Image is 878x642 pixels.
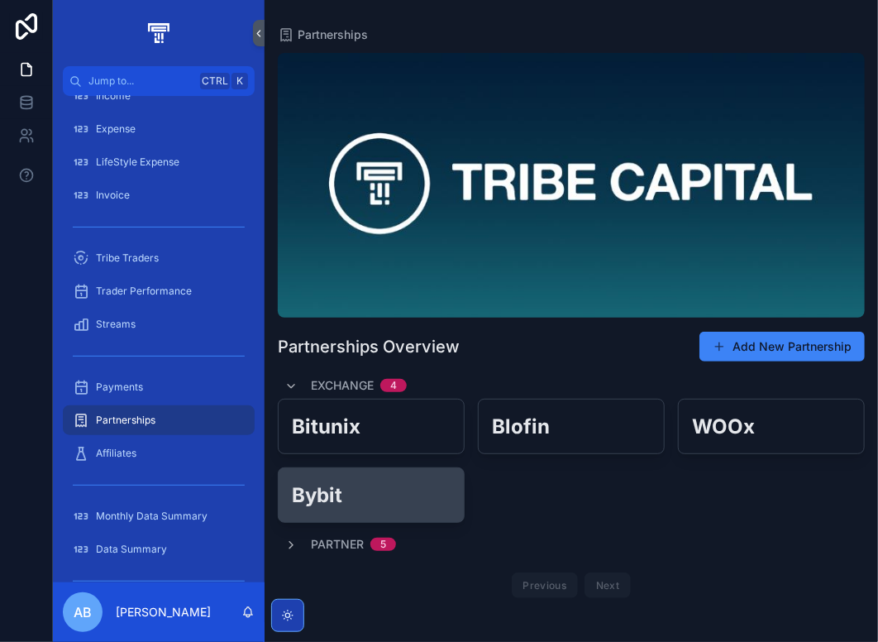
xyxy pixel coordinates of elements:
[492,413,651,440] h2: Blofin
[116,604,211,620] p: [PERSON_NAME]
[311,377,374,394] span: Exchange
[692,413,851,440] h2: WOOx
[278,399,465,454] a: Bitunix
[88,74,193,88] span: Jump to...
[96,414,155,427] span: Partnerships
[390,379,397,392] div: 4
[96,252,159,265] span: Tribe Traders
[96,447,136,460] span: Affiliates
[96,189,130,202] span: Invoice
[96,285,192,298] span: Trader Performance
[63,534,255,564] a: Data Summary
[63,114,255,144] a: Expense
[96,543,167,556] span: Data Summary
[298,26,368,43] span: Partnerships
[63,81,255,111] a: Income
[96,156,179,169] span: LifeStyle Expense
[278,335,460,358] h1: Partnerships Overview
[63,243,255,273] a: Tribe Traders
[63,501,255,531] a: Monthly Data Summary
[63,147,255,177] a: LifeStyle Expense
[96,122,136,136] span: Expense
[63,180,255,210] a: Invoice
[63,309,255,339] a: Streams
[63,276,255,306] a: Trader Performance
[96,510,208,523] span: Monthly Data Summary
[96,89,131,103] span: Income
[292,481,451,509] h2: Bybit
[233,74,246,88] span: K
[74,602,92,622] span: AB
[278,467,465,523] a: Bybit
[478,399,665,454] a: Blofin
[63,438,255,468] a: Affiliates
[278,26,368,43] a: Partnerships
[200,73,230,89] span: Ctrl
[96,318,136,331] span: Streams
[678,399,865,454] a: WOOx
[699,332,865,362] button: Add New Partnership
[145,20,172,46] img: App logo
[311,536,364,553] span: Partner
[63,66,255,96] button: Jump to...CtrlK
[380,538,386,551] div: 5
[63,372,255,402] a: Payments
[96,381,143,394] span: Payments
[63,405,255,435] a: Partnerships
[53,96,265,582] div: scrollable content
[292,413,451,440] h2: Bitunix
